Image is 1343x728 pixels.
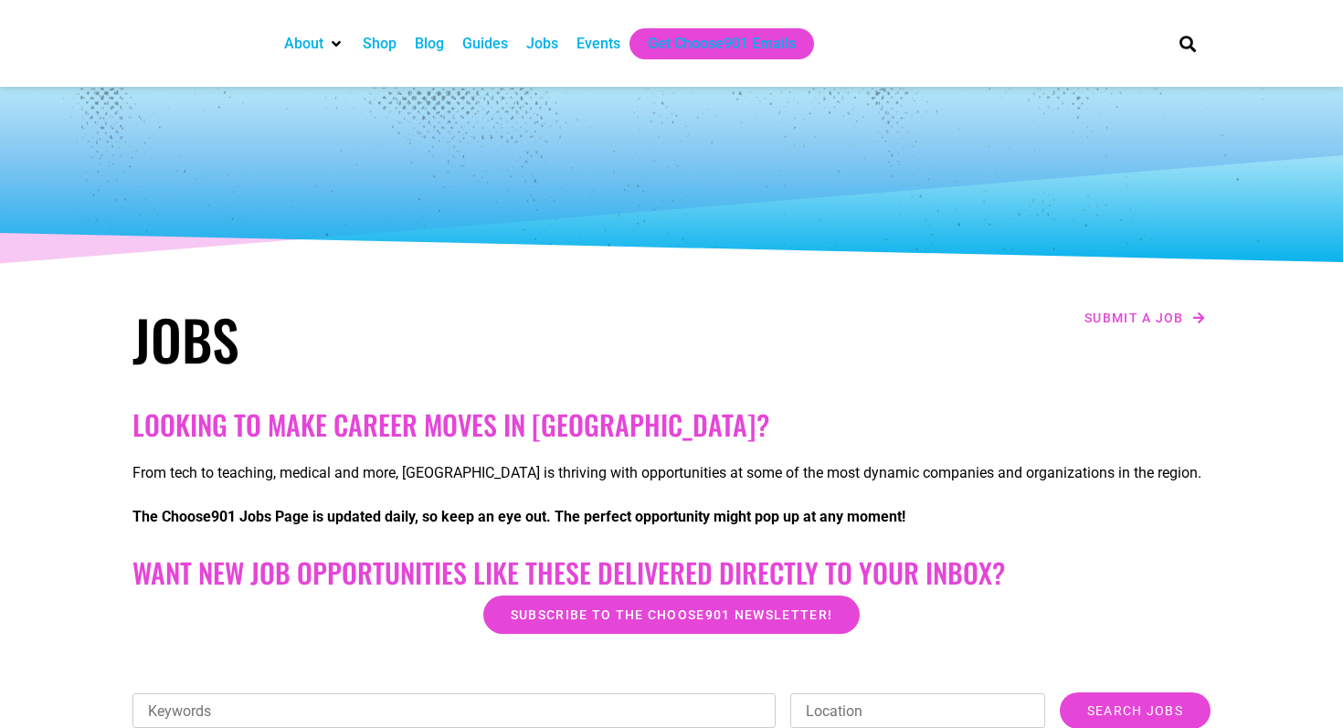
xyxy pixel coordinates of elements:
a: Events [576,33,620,55]
a: Shop [363,33,397,55]
a: Jobs [526,33,558,55]
span: Submit a job [1084,311,1184,324]
div: Search [1173,28,1203,58]
input: Keywords [132,693,776,728]
h2: Want New Job Opportunities like these Delivered Directly to your Inbox? [132,556,1211,589]
h2: Looking to make career moves in [GEOGRAPHIC_DATA]? [132,408,1211,441]
a: Guides [462,33,508,55]
h1: Jobs [132,306,662,372]
a: Subscribe to the Choose901 newsletter! [483,596,860,634]
strong: The Choose901 Jobs Page is updated daily, so keep an eye out. The perfect opportunity might pop u... [132,508,905,525]
a: Blog [415,33,444,55]
input: Location [790,693,1045,728]
p: From tech to teaching, medical and more, [GEOGRAPHIC_DATA] is thriving with opportunities at some... [132,462,1211,484]
span: Subscribe to the Choose901 newsletter! [511,608,832,621]
nav: Main nav [275,28,1148,59]
a: About [284,33,323,55]
a: Submit a job [1079,306,1211,330]
a: Get Choose901 Emails [648,33,796,55]
div: About [275,28,354,59]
